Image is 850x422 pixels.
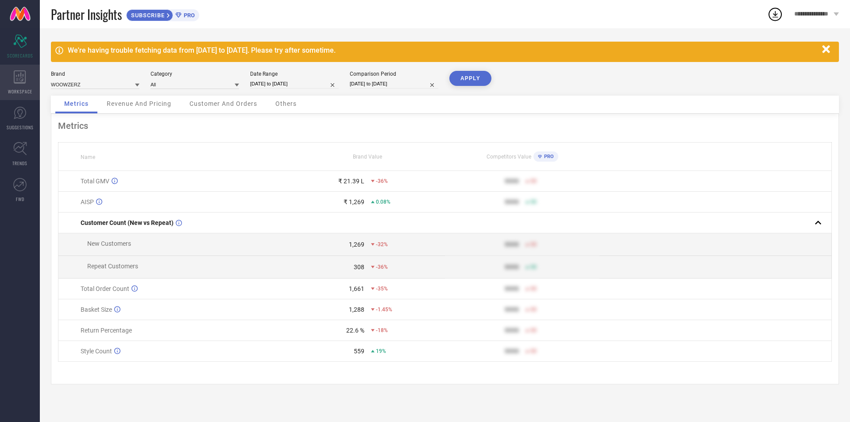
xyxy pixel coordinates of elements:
[126,7,199,21] a: SUBSCRIBEPRO
[767,6,783,22] div: Open download list
[107,100,171,107] span: Revenue And Pricing
[353,154,382,160] span: Brand Value
[376,286,388,292] span: -35%
[81,219,174,226] span: Customer Count (New vs Repeat)
[349,285,364,292] div: 1,661
[505,178,519,185] div: 9999
[127,12,167,19] span: SUBSCRIBE
[81,154,95,160] span: Name
[338,178,364,185] div: ₹ 21.39 L
[68,46,818,54] div: We're having trouble fetching data from [DATE] to [DATE]. Please try after sometime.
[250,71,339,77] div: Date Range
[505,198,519,205] div: 9999
[505,348,519,355] div: 9999
[542,154,554,159] span: PRO
[505,306,519,313] div: 9999
[505,241,519,248] div: 9999
[530,348,537,354] span: 50
[344,198,364,205] div: ₹ 1,269
[487,154,531,160] span: Competitors Value
[530,264,537,270] span: 50
[182,12,195,19] span: PRO
[64,100,89,107] span: Metrics
[505,327,519,334] div: 9999
[376,306,392,313] span: -1.45%
[354,348,364,355] div: 559
[51,71,139,77] div: Brand
[349,241,364,248] div: 1,269
[275,100,297,107] span: Others
[58,120,832,131] div: Metrics
[376,199,390,205] span: 0.08%
[81,285,129,292] span: Total Order Count
[81,178,109,185] span: Total GMV
[530,286,537,292] span: 50
[350,79,438,89] input: Select comparison period
[449,71,491,86] button: APPLY
[7,124,34,131] span: SUGGESTIONS
[7,52,33,59] span: SCORECARDS
[376,241,388,248] span: -32%
[81,306,112,313] span: Basket Size
[350,71,438,77] div: Comparison Period
[376,327,388,333] span: -18%
[189,100,257,107] span: Customer And Orders
[87,263,138,270] span: Repeat Customers
[81,327,132,334] span: Return Percentage
[349,306,364,313] div: 1,288
[250,79,339,89] input: Select date range
[12,160,27,166] span: TRENDS
[8,88,32,95] span: WORKSPACE
[530,306,537,313] span: 50
[81,348,112,355] span: Style Count
[505,263,519,271] div: 9999
[81,198,94,205] span: AISP
[505,285,519,292] div: 9999
[376,178,388,184] span: -36%
[530,327,537,333] span: 50
[346,327,364,334] div: 22.6 %
[354,263,364,271] div: 308
[376,348,386,354] span: 19%
[530,241,537,248] span: 50
[376,264,388,270] span: -36%
[51,5,122,23] span: Partner Insights
[151,71,239,77] div: Category
[87,240,131,247] span: New Customers
[530,178,537,184] span: 50
[16,196,24,202] span: FWD
[530,199,537,205] span: 50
